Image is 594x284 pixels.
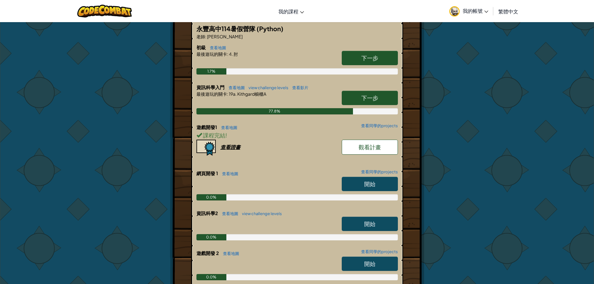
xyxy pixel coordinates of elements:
[196,124,218,130] span: 遊戲開發1
[196,25,257,32] span: 永豐高中114暑假營隊
[220,251,239,256] a: 查看地圖
[196,140,216,156] img: certificate-icon.png
[358,250,398,254] a: 查看同學的projects
[196,234,227,240] div: 0.0%
[196,108,353,114] div: 77.8%
[446,1,491,21] a: 我的帳號
[218,125,237,130] a: 查看地圖
[358,124,398,128] a: 查看同學的projects
[196,210,219,216] span: 資訊科學2
[196,84,225,90] span: 資訊科學入門
[202,132,225,139] span: 課程完結
[196,194,227,200] div: 0.0%
[196,34,205,39] span: 老師
[219,211,238,216] a: 查看地圖
[196,144,240,150] a: 查看證書
[196,44,207,50] span: 初級
[196,274,227,280] div: 0.0%
[358,170,398,174] a: 查看同學的projects
[364,220,375,227] span: 開始
[364,180,375,187] span: 開始
[361,94,378,101] span: 下一步
[289,85,308,90] a: 查看影片
[278,8,298,15] span: 我的課程
[245,85,288,90] a: view challenge levels
[257,25,283,32] span: (Python)
[220,144,240,150] div: 查看證書
[225,132,227,139] span: !
[196,68,227,75] div: 1.7%
[227,51,228,57] span: :
[206,34,243,39] span: [PERSON_NAME]
[233,51,238,57] span: 肘
[359,143,381,151] span: 觀看計畫
[228,51,233,57] span: 4.
[225,85,245,90] a: 查看地圖
[196,170,219,176] span: 網頁開發 1
[463,7,488,14] span: 我的帳號
[495,3,521,20] a: 繁體中文
[227,91,228,97] span: :
[237,91,266,97] span: Kithgard櫥櫃A
[275,3,307,20] a: 我的課程
[219,171,238,176] a: 查看地圖
[449,6,460,17] img: avatar
[196,91,227,97] span: 最後遊玩的關卡
[77,5,132,17] img: CodeCombat logo
[196,51,227,57] span: 最後遊玩的關卡
[498,8,518,15] span: 繁體中文
[196,250,220,256] span: 遊戲開發 2
[228,91,237,97] span: 19a.
[205,34,206,39] span: :
[239,211,282,216] a: view challenge levels
[361,54,378,61] span: 下一步
[207,45,226,50] a: 查看地圖
[364,260,375,267] span: 開始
